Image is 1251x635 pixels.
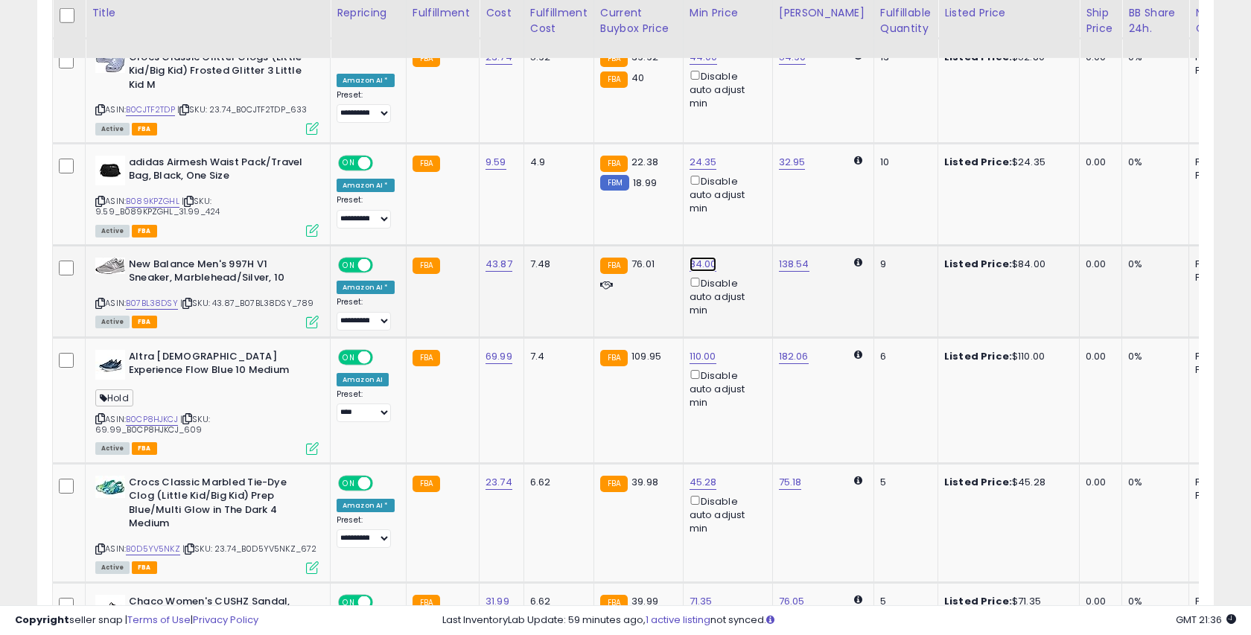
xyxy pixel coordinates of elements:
div: ASIN: [95,476,319,572]
small: FBA [600,258,628,274]
div: Current Buybox Price [600,5,677,36]
div: Disable auto adjust min [690,275,761,317]
b: Listed Price: [944,155,1012,169]
div: Disable auto adjust min [690,367,761,409]
small: FBA [600,51,628,67]
small: FBA [413,156,440,172]
small: FBA [600,350,628,366]
a: 23.74 [486,475,512,490]
b: Crocs Classic Marbled Tie-Dye Clog (Little Kid/Big Kid) Prep Blue/Multi Glow in The Dark 4 Medium [129,476,310,535]
span: | SKU: 69.99_B0CP8HJKCJ_609 [95,413,210,435]
span: FBA [132,316,157,328]
div: Fulfillment Cost [530,5,588,36]
div: Amazon AI * [337,179,395,192]
a: 24.35 [690,155,717,170]
a: 43.87 [486,257,512,272]
div: Ship Price [1086,5,1115,36]
a: 138.54 [779,257,809,272]
div: Amazon AI * [337,74,395,87]
div: FBA: 3 [1195,156,1244,169]
small: FBA [413,51,440,67]
img: 412zI-g6BRL._SL40_.jpg [95,51,125,73]
div: ASIN: [95,350,319,453]
span: Hold [95,389,133,406]
div: Listed Price [944,5,1073,21]
div: FBM: 7 [1195,271,1244,284]
span: ON [340,351,358,363]
div: 6.62 [530,476,582,489]
span: 2025-10-12 21:36 GMT [1176,613,1236,627]
div: ASIN: [95,51,319,133]
a: B089KPZGHL [126,195,179,208]
span: 22.38 [631,155,658,169]
div: Min Price [690,5,766,21]
span: OFF [371,351,395,363]
span: ON [340,156,358,169]
strong: Copyright [15,613,69,627]
span: ON [340,258,358,271]
div: 0.00 [1086,156,1110,169]
span: 39.92 [631,50,658,64]
img: 41d2gp6gy-L._SL40_.jpg [95,258,125,274]
span: ON [340,476,358,489]
a: B0CP8HJKCJ [126,413,178,426]
div: $84.00 [944,258,1068,271]
a: Privacy Policy [193,613,258,627]
div: FBA: 4 [1195,476,1244,489]
b: Altra [DEMOGRAPHIC_DATA] Experience Flow Blue 10 Medium [129,350,310,381]
b: New Balance Men's 997H V1 Sneaker, Marblehead/Silver, 10 [129,258,310,289]
img: 41e6TiNoynL._SL40_.jpg [95,156,125,185]
span: All listings currently available for purchase on Amazon [95,316,130,328]
div: 0% [1128,350,1177,363]
span: | SKU: 23.74_B0D5YV5NKZ_672 [182,543,317,555]
small: FBM [600,175,629,191]
a: 69.99 [486,349,512,364]
div: FBA: 11 [1195,258,1244,271]
img: 31IzzWn5B2L._SL40_.jpg [95,350,125,380]
a: 110.00 [690,349,716,364]
span: FBA [132,123,157,135]
div: Amazon AI * [337,499,395,512]
a: 182.06 [779,349,809,364]
div: $24.35 [944,156,1068,169]
div: FBA: 2 [1195,350,1244,363]
b: Listed Price: [944,475,1012,489]
div: 7.48 [530,258,582,271]
div: Preset: [337,515,395,549]
div: Disable auto adjust min [690,68,761,110]
div: [PERSON_NAME] [779,5,868,21]
div: 0.00 [1086,258,1110,271]
div: 6 [880,350,926,363]
div: Fulfillment [413,5,473,21]
div: 0% [1128,156,1177,169]
span: 40 [631,71,644,85]
span: OFF [371,258,395,271]
div: seller snap | | [15,613,258,628]
div: Disable auto adjust min [690,493,761,535]
img: 41hQXSvEQ+L._SL40_.jpg [95,476,125,498]
span: FBA [132,442,157,455]
div: 7.4 [530,350,582,363]
div: 0% [1128,258,1177,271]
a: B07BL38DSY [126,297,178,310]
a: 32.95 [779,155,806,170]
div: Cost [486,5,518,21]
b: adidas Airmesh Waist Pack/Travel Bag, Black, One Size [129,156,310,187]
span: All listings currently available for purchase on Amazon [95,442,130,455]
span: | SKU: 9.59_B089KPZGHL_31.99_424 [95,195,220,217]
b: Listed Price: [944,50,1012,64]
small: FBA [413,350,440,366]
a: B0CJTF2TDP [126,103,175,116]
div: $110.00 [944,350,1068,363]
div: 10 [880,156,926,169]
div: 9 [880,258,926,271]
div: Preset: [337,297,395,331]
span: 39.98 [631,475,658,489]
small: FBA [600,71,628,88]
div: Preset: [337,90,395,124]
div: FBM: 3 [1195,169,1244,182]
small: FBA [600,156,628,172]
div: FBM: 2 [1195,363,1244,377]
div: FBM: 2 [1195,64,1244,77]
div: $45.28 [944,476,1068,489]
